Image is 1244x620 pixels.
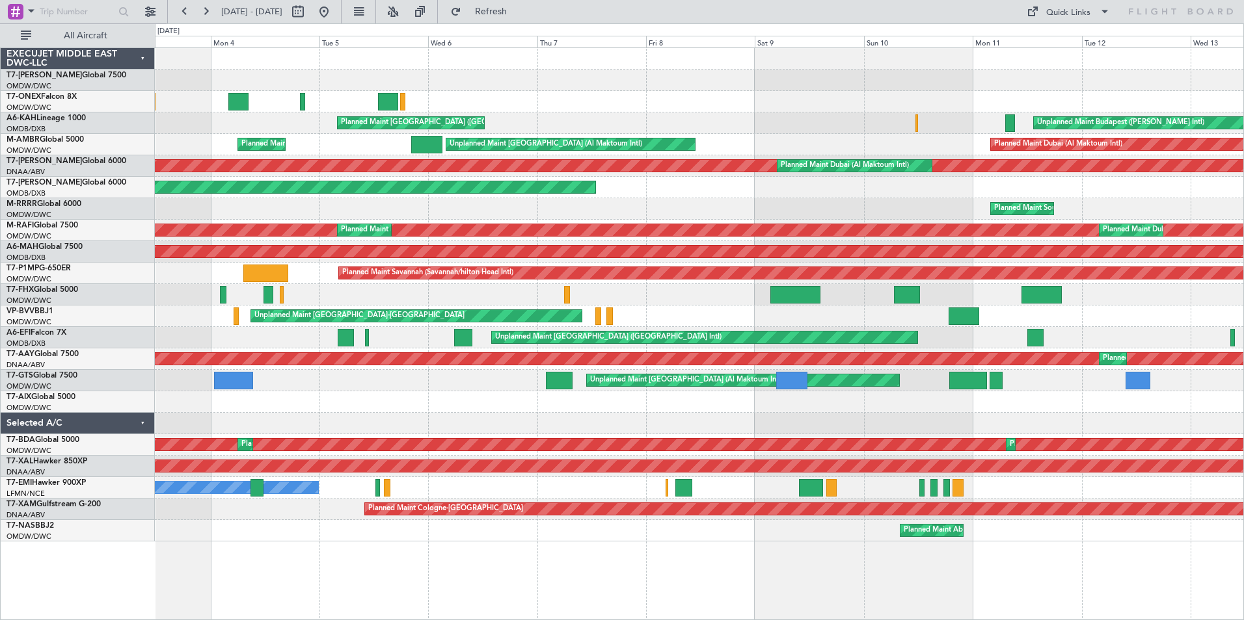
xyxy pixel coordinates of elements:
button: Quick Links [1020,1,1116,22]
div: Sat 9 [755,36,863,47]
a: T7-GTSGlobal 7500 [7,372,77,380]
a: DNAA/ABV [7,360,45,370]
a: OMDW/DWC [7,231,51,241]
a: A6-EFIFalcon 7X [7,329,66,337]
a: VP-BVVBBJ1 [7,307,53,315]
a: T7-AIXGlobal 5000 [7,393,75,401]
a: M-RAFIGlobal 7500 [7,222,78,229]
div: Planned Maint Dubai (Al Maktoum Intl) [341,220,469,240]
a: OMDB/DXB [7,188,46,198]
span: A6-MAH [7,243,38,251]
span: Refresh [464,7,519,16]
div: Tue 12 [1082,36,1191,47]
span: [DATE] - [DATE] [221,6,282,18]
a: OMDB/DXB [7,339,46,348]
div: Mon 4 [211,36,319,47]
div: Planned Maint Dubai (Al Maktoum Intl) [781,156,909,175]
span: T7-NAS [7,522,35,530]
span: T7-[PERSON_NAME] [7,71,82,79]
a: LFMN/NCE [7,489,45,498]
a: M-RRRRGlobal 6000 [7,200,81,208]
span: A6-KAH [7,114,36,122]
a: A6-MAHGlobal 7500 [7,243,83,251]
a: OMDW/DWC [7,146,51,155]
span: T7-ONEX [7,93,41,101]
span: T7-[PERSON_NAME] [7,157,82,165]
div: Planned Maint Cologne-[GEOGRAPHIC_DATA] [368,499,523,519]
a: OMDW/DWC [7,274,51,284]
a: OMDW/DWC [7,403,51,413]
div: Unplanned Maint [GEOGRAPHIC_DATA]-[GEOGRAPHIC_DATA] [254,306,465,326]
a: M-AMBRGlobal 5000 [7,136,84,144]
div: Mon 11 [973,36,1081,47]
a: DNAA/ABV [7,167,45,177]
a: OMDW/DWC [7,532,51,541]
a: T7-[PERSON_NAME]Global 6000 [7,179,126,187]
a: OMDB/DXB [7,124,46,134]
a: OMDW/DWC [7,210,51,220]
div: [DATE] [157,26,180,37]
div: Tue 5 [319,36,428,47]
div: Unplanned Maint [GEOGRAPHIC_DATA] (Al Maktoum Intl) [450,135,642,154]
span: T7-BDA [7,436,35,444]
span: T7-[PERSON_NAME] [7,179,82,187]
a: DNAA/ABV [7,467,45,477]
span: T7-P1MP [7,265,39,272]
div: Planned Maint Abuja ([PERSON_NAME] Intl) [904,521,1050,540]
a: T7-EMIHawker 900XP [7,479,86,487]
a: T7-XALHawker 850XP [7,458,87,465]
a: OMDW/DWC [7,317,51,327]
span: T7-XAL [7,458,33,465]
a: T7-P1MPG-650ER [7,265,71,272]
a: OMDW/DWC [7,381,51,391]
a: T7-FHXGlobal 5000 [7,286,78,294]
a: T7-BDAGlobal 5000 [7,436,79,444]
div: Planned Maint [GEOGRAPHIC_DATA] ([GEOGRAPHIC_DATA]) [241,135,446,154]
span: All Aircraft [34,31,137,40]
span: T7-AAY [7,350,34,358]
a: T7-[PERSON_NAME]Global 7500 [7,71,126,79]
a: OMDW/DWC [7,446,51,456]
div: Planned Maint Southend [994,199,1075,218]
a: T7-NASBBJ2 [7,522,54,530]
span: T7-AIX [7,393,31,401]
div: Unplanned Maint [GEOGRAPHIC_DATA] ([GEOGRAPHIC_DATA] Intl) [495,328,722,347]
div: Sun 10 [864,36,973,47]
a: A6-KAHLineage 1000 [7,114,86,122]
div: Planned Maint Dubai (Al Maktoum Intl) [1103,349,1231,368]
div: Unplanned Maint [GEOGRAPHIC_DATA] (Al Maktoum Intl) [590,370,783,390]
a: T7-XAMGulfstream G-200 [7,500,101,508]
div: Unplanned Maint Budapest ([PERSON_NAME] Intl) [1037,113,1204,133]
a: OMDW/DWC [7,296,51,305]
div: Wed 6 [428,36,537,47]
span: A6-EFI [7,329,31,337]
a: OMDB/DXB [7,253,46,263]
a: T7-ONEXFalcon 8X [7,93,77,101]
span: T7-EMI [7,479,32,487]
span: T7-FHX [7,286,34,294]
div: Planned Maint Dubai (Al Maktoum Intl) [994,135,1122,154]
div: Quick Links [1046,6,1090,19]
a: OMDW/DWC [7,103,51,112]
div: Planned Maint Dubai (Al Maktoum Intl) [241,435,370,454]
div: Planned Maint Dubai (Al Maktoum Intl) [1010,435,1138,454]
button: Refresh [444,1,522,22]
input: Trip Number [40,2,115,21]
span: T7-GTS [7,372,33,380]
div: Planned Maint [GEOGRAPHIC_DATA] ([GEOGRAPHIC_DATA]) [341,113,546,133]
span: M-RAFI [7,222,34,229]
div: Planned Maint Dubai (Al Maktoum Intl) [1103,220,1231,240]
a: T7-AAYGlobal 7500 [7,350,79,358]
a: T7-[PERSON_NAME]Global 6000 [7,157,126,165]
span: VP-BVV [7,307,34,315]
div: Fri 8 [646,36,755,47]
a: OMDW/DWC [7,81,51,91]
div: Sun 3 [101,36,210,47]
span: M-AMBR [7,136,40,144]
a: DNAA/ABV [7,510,45,520]
span: T7-XAM [7,500,36,508]
div: Thu 7 [537,36,646,47]
button: All Aircraft [14,25,141,46]
div: Planned Maint Savannah (Savannah/hilton Head Intl) [342,263,513,283]
span: M-RRRR [7,200,37,208]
